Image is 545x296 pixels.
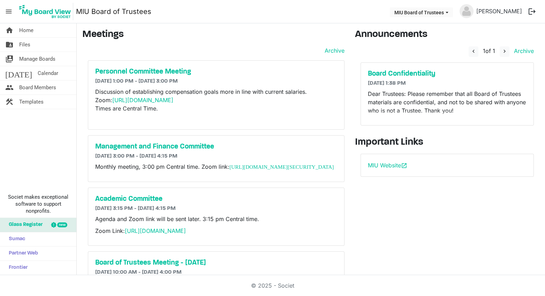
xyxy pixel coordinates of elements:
p: Agenda and Zoom link will be sent later. 3:15 pm Central time. [95,215,337,223]
button: navigate_before [469,46,478,57]
span: construction [5,95,14,109]
h6: [DATE] 3:00 PM - [DATE] 4:15 PM [95,153,337,160]
span: Partner Web [5,246,38,260]
span: Sumac [5,232,25,246]
img: My Board View Logo [17,3,73,20]
a: [URL][DOMAIN_NAME][SECURITY_DATA] [229,164,334,170]
span: navigate_before [470,48,477,54]
button: navigate_next [500,46,509,57]
span: navigate_next [501,48,508,54]
span: Manage Boards [19,52,55,66]
span: Societ makes exceptional software to support nonprofits. [3,193,73,214]
span: switch_account [5,52,14,66]
span: 1 [483,47,485,54]
span: Calendar [38,66,58,80]
span: Glass Register [5,218,43,232]
button: logout [525,4,539,19]
a: [URL][DOMAIN_NAME] [112,97,173,104]
p: Dear Trustees: Please remember that all Board of Trustees materials are confidential, and not to ... [368,90,527,115]
p: Monthly meeting, 3:00 pm Central time. Zoom link: [95,162,337,171]
img: no-profile-picture.svg [460,4,474,18]
a: MIU Board of Trustees [76,5,151,18]
button: MIU Board of Trustees dropdownbutton [390,7,453,17]
span: Home [19,23,33,37]
h3: Important Links [355,137,539,149]
span: home [5,23,14,37]
span: open_in_new [401,162,407,169]
a: Board of Trustees Meeting - [DATE] [95,259,337,267]
h3: Meetings [82,29,345,41]
span: [DATE] 1:38 PM [368,81,406,86]
a: Academic Committee [95,195,337,203]
a: © 2025 - Societ [251,282,294,289]
span: Zoom: Times are Central Time. [95,97,175,112]
a: My Board View Logo [17,3,76,20]
span: Frontier [5,261,28,275]
a: Archive [511,47,534,54]
span: Board Members [19,81,56,94]
span: people [5,81,14,94]
a: Personnel Committee Meeting [95,68,337,76]
span: Files [19,38,30,52]
span: folder_shared [5,38,14,52]
span: Templates [19,95,44,109]
span: of 1 [483,47,495,54]
a: [PERSON_NAME] [474,4,525,18]
span: [DATE] [5,66,32,80]
a: Archive [322,46,345,55]
span: menu [2,5,15,18]
p: Discussion of establishing compensation goals more in line with current salaries. [95,88,337,138]
a: Board Confidentiality [368,70,527,78]
h6: [DATE] 10:00 AM - [DATE] 4:00 PM [95,269,337,276]
h6: [DATE] 1:00 PM - [DATE] 3:00 PM [95,78,337,85]
a: Management and Finance Committee [95,143,337,151]
h3: Announcements [355,29,539,41]
a: MIU Websiteopen_in_new [368,162,407,169]
div: new [57,222,67,227]
span: Zoom Link: [95,227,186,234]
h6: [DATE] 3:15 PM - [DATE] 4:15 PM [95,205,337,212]
a: [URL][DOMAIN_NAME] [125,227,186,234]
